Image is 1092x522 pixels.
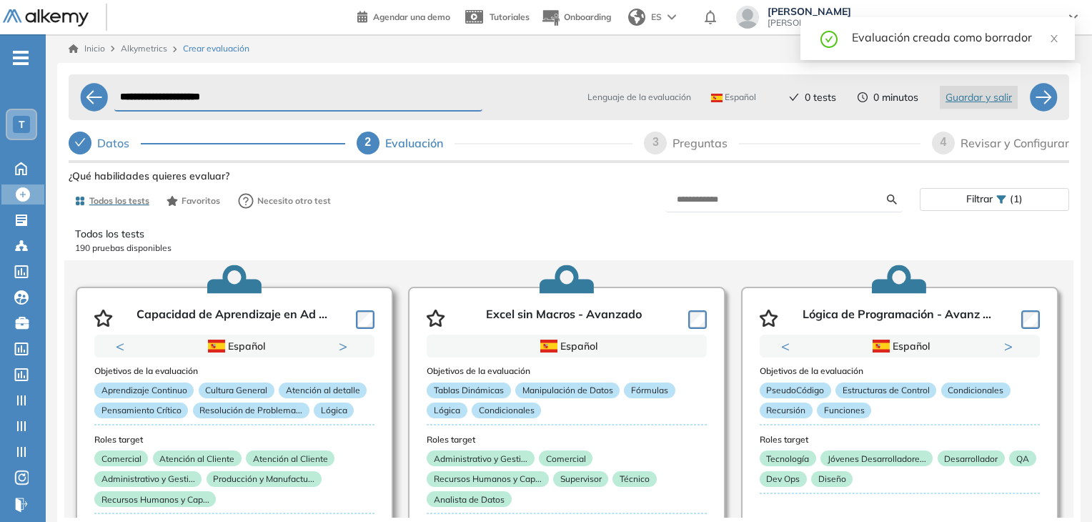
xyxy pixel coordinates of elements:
[357,7,450,24] a: Agendar una demo
[873,340,890,353] img: ESP
[940,136,947,148] span: 4
[672,132,739,154] div: Preguntas
[75,227,1063,242] p: Todos los tests
[145,338,324,354] div: Español
[940,86,1018,109] button: Guardar y salir
[760,471,807,487] p: Dev Ops
[628,9,645,26] img: world
[612,471,656,487] p: Técnico
[89,194,149,207] span: Todos los tests
[208,340,225,353] img: ESP
[94,491,216,507] p: Recursos Humanos y Cap...
[587,91,691,104] span: Lenguaje de la evaluación
[385,132,455,154] div: Evaluación
[941,383,1011,398] p: Condicionales
[803,307,991,329] p: Lógica de Programación - Avanz ...
[182,194,220,207] span: Favoritos
[540,340,557,353] img: ESP
[94,471,202,487] p: Administrativo y Gesti...
[1009,450,1036,466] p: QA
[427,450,534,466] p: Administrativo y Gesti...
[75,242,1063,255] p: 190 pruebas disponibles
[820,450,933,466] p: Jóvenes Desarrolladore...
[19,119,25,130] span: T
[938,450,1005,466] p: Desarrollador
[789,92,799,102] span: check
[94,450,148,466] p: Comercial
[966,189,993,210] span: Filtrar
[314,403,354,418] p: Lógica
[805,90,836,105] span: 0 tests
[541,2,611,33] button: Onboarding
[69,169,229,184] span: ¿Qué habilidades quieres evaluar?
[905,358,917,360] button: 2
[240,358,252,360] button: 2
[486,307,642,329] p: Excel sin Macros - Avanzado
[515,383,620,398] p: Manipulación de Datos
[652,136,659,148] span: 3
[768,17,1055,29] span: [PERSON_NAME][EMAIL_ADDRESS][PERSON_NAME][DOMAIN_NAME]
[94,366,374,376] h3: Objetivos de la evaluación
[427,491,511,507] p: Analista de Datos
[69,132,345,154] div: Datos
[1004,339,1018,353] button: Next
[711,94,723,102] img: ESP
[760,383,831,398] p: PseudoCódigo
[136,307,327,329] p: Capacidad de Aprendizaje en Ad ...
[97,132,141,154] div: Datos
[760,435,1040,445] h3: Roles target
[883,358,900,360] button: 1
[644,132,920,154] div: 3Preguntas
[477,338,657,354] div: Español
[760,403,813,418] p: Recursión
[852,29,1058,46] div: Evaluación creada como borrador
[364,136,371,148] span: 2
[932,132,1069,154] div: 4Revisar y Configurar
[820,29,838,48] span: check-circle
[427,403,467,418] p: Lógica
[232,187,337,215] button: Necesito otro test
[199,383,274,398] p: Cultura General
[13,56,29,59] i: -
[564,11,611,22] span: Onboarding
[1049,34,1059,44] span: close
[624,383,675,398] p: Fórmulas
[553,471,608,487] p: Supervisor
[811,471,853,487] p: Diseño
[873,90,918,105] span: 0 minutos
[781,339,795,353] button: Previous
[472,403,541,418] p: Condicionales
[835,383,936,398] p: Estructuras de Control
[945,89,1012,105] span: Guardar y salir
[69,42,105,55] a: Inicio
[651,11,662,24] span: ES
[153,450,242,466] p: Atención al Cliente
[217,358,234,360] button: 1
[94,435,374,445] h3: Roles target
[1010,189,1023,210] span: (1)
[760,450,816,466] p: Tecnología
[69,189,155,213] button: Todos los tests
[246,450,334,466] p: Atención al Cliente
[768,6,1055,17] span: [PERSON_NAME]
[207,471,322,487] p: Producción y Manufactu...
[257,194,331,207] span: Necesito otro test
[427,383,510,398] p: Tablas Dinámicas
[74,137,86,148] span: check
[357,132,633,154] div: 2Evaluación
[121,43,167,54] span: Alkymetrics
[427,366,707,376] h3: Objetivos de la evaluación
[427,471,548,487] p: Recursos Humanos y Cap...
[161,189,226,213] button: Favoritos
[94,403,188,418] p: Pensamiento Crítico
[817,403,871,418] p: Funciones
[490,11,530,22] span: Tutoriales
[373,11,450,22] span: Agendar una demo
[667,14,676,20] img: arrow
[279,383,367,398] p: Atención al detalle
[339,339,353,353] button: Next
[3,9,89,27] img: Logo
[116,339,130,353] button: Previous
[1021,453,1092,522] div: Chat Widget
[810,338,990,354] div: Español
